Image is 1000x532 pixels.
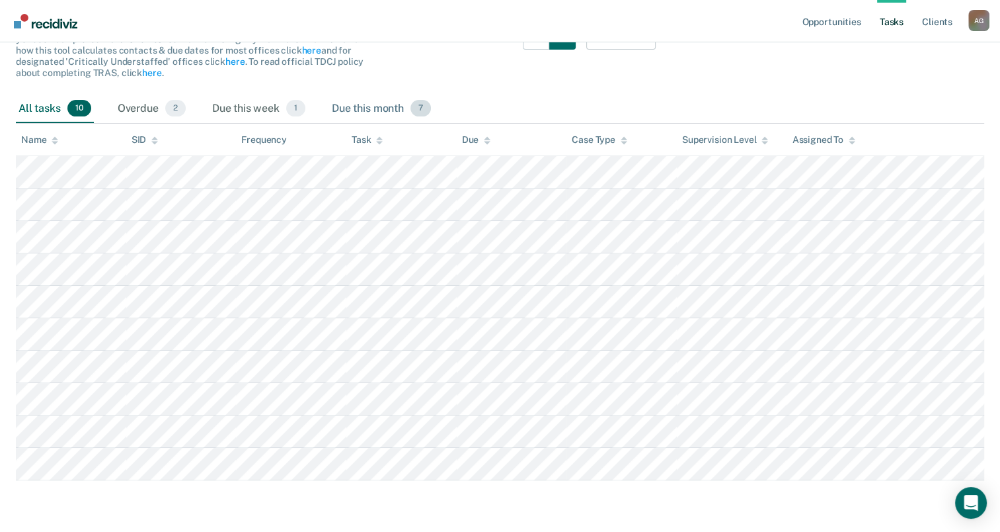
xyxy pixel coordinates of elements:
span: 1 [286,100,305,117]
span: 2 [165,100,186,117]
div: Due [462,134,491,146]
div: Frequency [241,134,287,146]
a: here [225,56,245,67]
a: here [142,67,161,78]
div: Open Intercom Messenger [955,487,987,519]
img: Recidiviz [14,14,77,28]
div: A G [968,10,989,31]
span: 7 [410,100,431,117]
div: Case Type [572,134,627,146]
div: Supervision Level [682,134,769,146]
div: Due this month7 [329,95,434,124]
div: Due this week1 [210,95,308,124]
button: Profile dropdown button [968,10,989,31]
div: Name [21,134,58,146]
div: SID [132,134,159,146]
a: here [301,45,321,56]
div: Overdue2 [115,95,188,124]
span: 10 [67,100,91,117]
div: All tasks10 [16,95,94,124]
div: Assigned To [792,134,855,146]
div: Task [352,134,383,146]
span: The clients listed below have upcoming requirements due this month that have not yet been complet... [16,23,364,78]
